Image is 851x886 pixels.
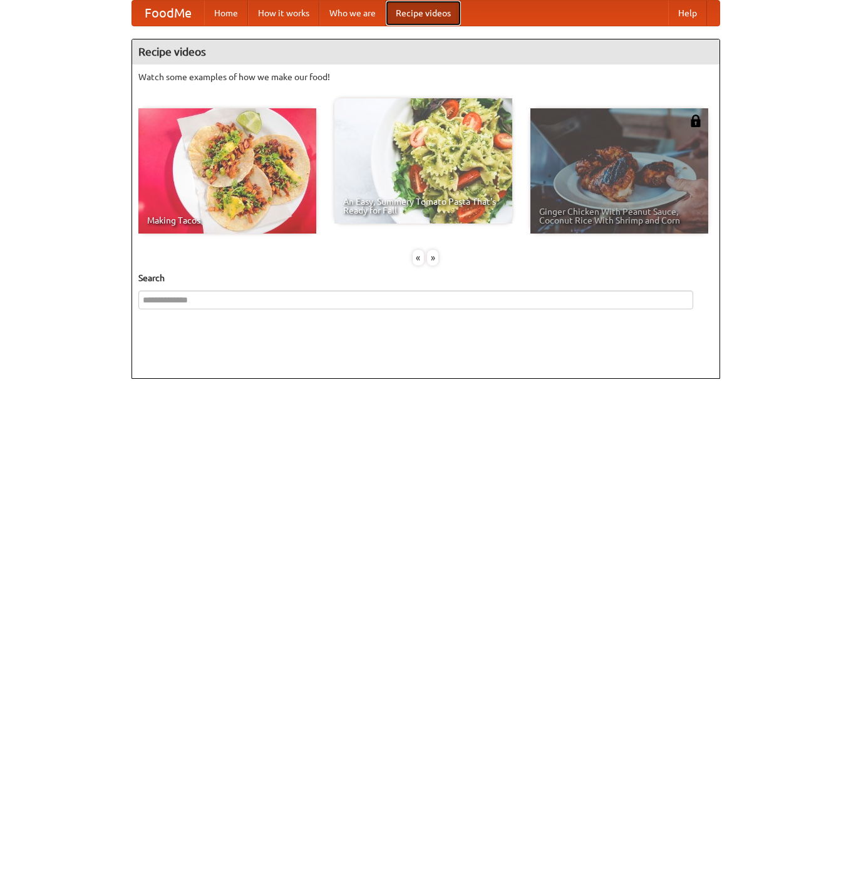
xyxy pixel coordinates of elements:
a: FoodMe [132,1,204,26]
a: Recipe videos [386,1,461,26]
a: An Easy, Summery Tomato Pasta That's Ready for Fall [334,98,512,224]
a: How it works [248,1,319,26]
p: Watch some examples of how we make our food! [138,71,713,83]
span: An Easy, Summery Tomato Pasta That's Ready for Fall [343,197,503,215]
div: » [427,250,438,265]
a: Help [668,1,707,26]
img: 483408.png [689,115,702,127]
span: Making Tacos [147,216,307,225]
h4: Recipe videos [132,39,719,64]
a: Making Tacos [138,108,316,234]
div: « [413,250,424,265]
a: Who we are [319,1,386,26]
h5: Search [138,272,713,284]
a: Home [204,1,248,26]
